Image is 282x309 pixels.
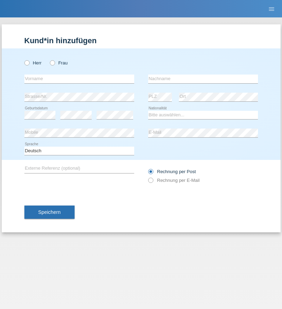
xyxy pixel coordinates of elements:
[24,206,75,219] button: Speichern
[24,60,42,65] label: Herr
[148,169,196,174] label: Rechnung per Post
[50,60,54,65] input: Frau
[268,6,275,13] i: menu
[38,209,61,215] span: Speichern
[148,169,153,178] input: Rechnung per Post
[148,178,153,186] input: Rechnung per E-Mail
[50,60,68,65] label: Frau
[24,36,258,45] h1: Kund*in hinzufügen
[148,178,200,183] label: Rechnung per E-Mail
[24,60,29,65] input: Herr
[265,7,279,11] a: menu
